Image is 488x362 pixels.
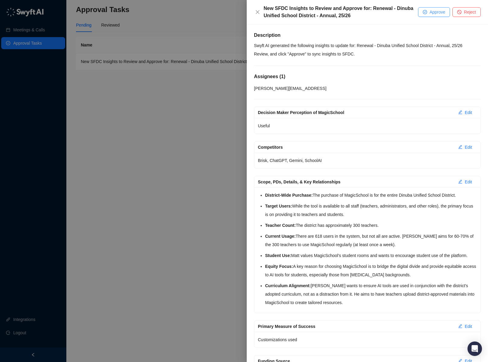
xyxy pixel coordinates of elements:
[265,204,292,208] strong: Target Users:
[265,281,477,307] li: [PERSON_NAME] wants to ensure AI tools are used in conjunction with the district's adopted curric...
[265,262,477,279] li: A key reason for choosing MagicSchool is to bridge the digital divide and provide equitable acces...
[258,335,477,344] p: Customizations used
[418,7,450,17] button: Approve
[453,108,477,117] button: Edit
[453,177,477,187] button: Edit
[264,5,418,19] div: New SFDC Insights to Review and Approve for: Renewal - Dinuba Unified School District - Annual, 2...
[258,179,453,185] div: Scope, PDs, Details, & Key Relationships
[458,145,462,149] span: edit
[265,202,477,219] li: While the tool is available to all staff (teachers, administrators, and other roles), the primary...
[265,191,477,199] li: The purchase of MagicSchool is for the entire Dinuba Unified School District.
[465,144,472,151] span: Edit
[423,10,427,14] span: check-circle
[452,7,481,17] button: Reject
[265,253,291,258] strong: Student Use:
[254,50,481,58] p: Review, and click "Approve" to sync insights to SFDC.
[258,144,453,151] div: Competitors
[457,10,461,14] span: stop
[467,341,482,356] div: Open Intercom Messenger
[458,110,462,114] span: edit
[254,73,481,80] h5: Assignees ( 1 )
[265,234,296,239] strong: Current Usage:
[453,322,477,331] button: Edit
[254,41,481,50] p: Swyft AI generated the following insights to update for: Renewal - Dinuba Unified School District...
[255,10,260,14] span: close
[265,232,477,249] li: There are 618 users in the system, but not all are active. [PERSON_NAME] aims for 60-70% of the 3...
[258,323,453,330] div: Primary Measure of Success
[265,283,311,288] strong: Curriculum Alignment:
[265,193,313,198] strong: District-Wide Purchase:
[465,179,472,185] span: Edit
[258,156,477,165] p: Brisk, ChatGPT, Gemini, SchoolAI
[265,223,296,228] strong: Teacher Count:
[258,122,477,130] p: Useful
[254,32,481,39] h5: Description
[453,142,477,152] button: Edit
[458,179,462,184] span: edit
[265,221,477,230] li: The district has approximately 300 teachers.
[458,324,462,328] span: edit
[254,8,261,16] button: Close
[258,109,453,116] div: Decision Maker Perception of MagicSchool
[465,109,472,116] span: Edit
[465,323,472,330] span: Edit
[464,9,476,15] span: Reject
[254,86,326,91] span: [PERSON_NAME][EMAIL_ADDRESS]
[265,264,293,269] strong: Equity Focus:
[265,251,477,260] li: Matt values MagicSchool's student rooms and wants to encourage student use of the platform.
[429,9,445,15] span: Approve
